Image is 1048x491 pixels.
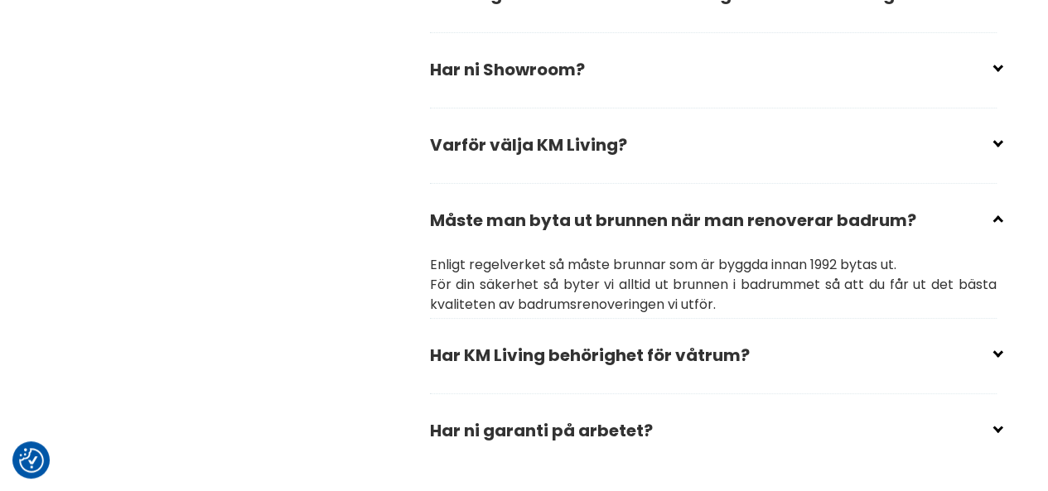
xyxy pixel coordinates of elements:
[430,334,997,390] h2: Har KM Living behörighet för våtrum?
[19,448,44,473] img: Revisit consent button
[430,48,997,104] h2: Har ni Showroom?
[19,448,44,473] button: Samtyckesinställningar
[430,255,997,275] p: Enligt regelverket så måste brunnar som är byggda innan 1992 bytas ut.
[430,275,997,315] p: För din säkerhet så byter vi alltid ut brunnen i badrummet så att du får ut det bästa kvaliteten ...
[430,409,997,465] h2: Har ni garanti på arbetet?
[430,123,997,180] h2: Varför välja KM Living?
[430,199,997,255] h2: Måste man byta ut brunnen när man renoverar badrum?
